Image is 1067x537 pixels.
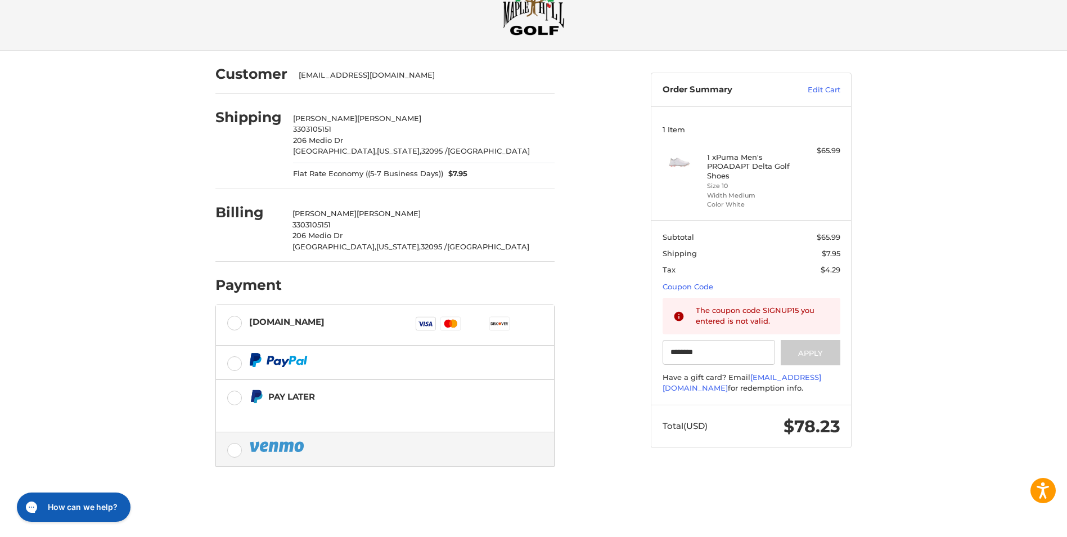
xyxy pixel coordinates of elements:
[249,440,307,454] img: PayPal icon
[663,420,708,431] span: Total (USD)
[663,265,676,274] span: Tax
[357,114,421,123] span: [PERSON_NAME]
[663,282,713,291] a: Coupon Code
[663,372,840,394] div: Have a gift card? Email for redemption info.
[421,242,447,251] span: 32095 /
[707,200,793,209] li: Color White
[292,220,331,229] span: 3303105151
[292,242,376,251] span: [GEOGRAPHIC_DATA],
[215,481,555,512] iframe: PayPal-venmo
[663,232,694,241] span: Subtotal
[663,125,840,134] h3: 1 Item
[299,70,544,81] div: [EMAIL_ADDRESS][DOMAIN_NAME]
[292,231,343,240] span: 206 Medio Dr
[443,168,468,180] span: $7.95
[293,114,357,123] span: [PERSON_NAME]
[707,191,793,200] li: Width Medium
[215,276,282,294] h2: Payment
[447,242,529,251] span: [GEOGRAPHIC_DATA]
[821,265,840,274] span: $4.29
[822,249,840,258] span: $7.95
[293,168,443,180] span: Flat Rate Economy ((5-7 Business Days))
[663,84,784,96] h3: Order Summary
[293,146,377,155] span: [GEOGRAPHIC_DATA],
[249,312,325,331] div: [DOMAIN_NAME]
[707,181,793,191] li: Size 10
[796,145,840,156] div: $65.99
[421,146,448,155] span: 32095 /
[707,153,793,180] h4: 1 x Puma Men's PROADAPT Delta Golf Shoes
[11,489,134,526] iframe: Gorgias live chat messenger
[293,136,343,145] span: 206 Medio Dr
[249,353,308,367] img: PayPal icon
[376,242,421,251] span: [US_STATE],
[817,232,840,241] span: $65.99
[249,390,263,404] img: Pay Later icon
[357,209,421,218] span: [PERSON_NAME]
[215,65,287,83] h2: Customer
[215,109,282,126] h2: Shipping
[784,416,840,437] span: $78.23
[293,124,331,133] span: 3303105151
[292,209,357,218] span: [PERSON_NAME]
[268,387,484,406] div: Pay Later
[781,340,840,365] button: Apply
[784,84,840,96] a: Edit Cart
[696,305,830,327] div: The coupon code SIGNUP15 you entered is not valid.
[215,204,281,221] h2: Billing
[249,408,484,418] iframe: PayPal Message 1
[663,249,697,258] span: Shipping
[448,146,530,155] span: [GEOGRAPHIC_DATA]
[377,146,421,155] span: [US_STATE],
[663,340,776,365] input: Gift Certificate or Coupon Code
